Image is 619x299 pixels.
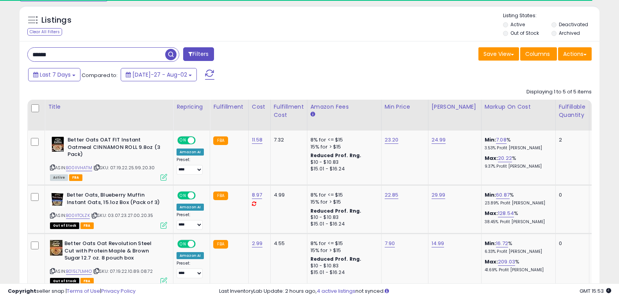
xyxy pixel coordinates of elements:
[310,143,375,150] div: 15% for > $15
[580,287,611,295] span: 2025-08-11 15:53 GMT
[496,136,507,144] a: 7.08
[91,212,153,218] span: | SKU: 03.07.23.27.00.20.35
[485,164,549,169] p: 9.37% Profit [PERSON_NAME]
[8,287,36,295] strong: Copyright
[69,174,82,181] span: FBA
[177,261,204,278] div: Preset:
[432,103,478,111] div: [PERSON_NAME]
[48,103,170,111] div: Title
[68,136,162,160] b: Better Oats OAT FIT Instant Oatmeal CINNAMON ROLL 9.8oz (3 Pack)
[194,192,207,199] span: OFF
[498,154,512,162] a: 20.22
[559,21,588,28] label: Deactivated
[310,136,375,143] div: 8% for <= $15
[177,103,207,111] div: Repricing
[93,165,155,171] span: | SKU: 07.19.22.25.99.20.30
[41,15,71,26] h5: Listings
[67,192,162,208] b: Better Oats, Blueberry Muffin Instant Oats, 15.1oz Box (Pack of 3)
[310,111,315,118] small: Amazon Fees.
[385,103,425,111] div: Min Price
[559,136,583,143] div: 2
[66,268,92,275] a: B015L7LM4O
[559,30,580,36] label: Archived
[432,240,444,247] a: 14.99
[50,136,167,180] div: ASIN:
[101,287,136,295] a: Privacy Policy
[503,12,599,20] p: Listing States:
[485,155,549,169] div: %
[310,152,362,159] b: Reduced Prof. Rng.
[66,212,90,219] a: B00IITOLZK
[485,209,498,217] b: Max:
[177,157,204,175] div: Preset:
[485,201,549,206] p: 23.89% Profit [PERSON_NAME]
[310,199,375,206] div: 15% for > $15
[274,240,301,247] div: 4.55
[213,103,245,111] div: Fulfillment
[485,258,549,273] div: %
[219,288,611,295] div: Last InventoryLab Update: 2 hours ago, not synced.
[40,71,71,79] span: Last 7 Days
[432,136,446,144] a: 24.99
[310,192,375,199] div: 8% for <= $15
[132,71,187,79] span: [DATE]-27 - Aug-02
[496,191,510,199] a: 60.87
[510,30,539,36] label: Out of Stock
[50,174,68,181] span: All listings currently available for purchase on Amazon
[510,21,525,28] label: Active
[485,192,549,206] div: %
[177,204,204,211] div: Amazon AI
[310,208,362,214] b: Reduced Prof. Rng.
[485,249,549,254] p: 6.33% Profit [PERSON_NAME]
[213,240,228,249] small: FBA
[310,247,375,254] div: 15% for > $15
[310,221,375,227] div: $15.01 - $16.24
[64,240,159,264] b: Better Oats Oat Revolution Steel Cut with Protein Maple & Brown Sugar 12.7 oz. 8 pouch box
[178,137,188,144] span: ON
[274,192,301,199] div: 4.99
[485,219,549,225] p: 38.45% Profit [PERSON_NAME]
[310,214,375,221] div: $10 - $10.83
[485,154,498,162] b: Max:
[485,267,549,273] p: 41.69% Profit [PERSON_NAME]
[498,209,514,217] a: 128.54
[485,240,549,254] div: %
[498,258,515,266] a: 209.03
[525,50,550,58] span: Columns
[310,159,375,166] div: $10 - $10.83
[310,240,375,247] div: 8% for <= $15
[485,240,496,247] b: Min:
[50,240,62,256] img: 51xcBoipk4L._SL40_.jpg
[28,68,80,81] button: Last 7 Days
[274,136,301,143] div: 7.32
[274,103,304,119] div: Fulfillment Cost
[121,68,197,81] button: [DATE]-27 - Aug-02
[385,240,395,247] a: 7.90
[310,263,375,269] div: $10 - $10.83
[50,136,66,152] img: 51wlT+v3lqL._SL40_.jpg
[50,192,167,228] div: ASIN:
[27,28,62,36] div: Clear All Filters
[559,240,583,247] div: 0
[485,136,496,143] b: Min:
[310,103,378,111] div: Amazon Fees
[82,72,118,79] span: Compared to:
[177,212,204,230] div: Preset:
[481,100,555,131] th: The percentage added to the cost of goods (COGS) that forms the calculator for Min & Max prices.
[213,192,228,200] small: FBA
[80,222,94,229] span: FBA
[178,192,188,199] span: ON
[252,103,267,111] div: Cost
[385,136,399,144] a: 23.20
[310,166,375,172] div: $15.01 - $16.24
[496,240,508,247] a: 16.72
[67,287,100,295] a: Terms of Use
[485,258,498,265] b: Max:
[558,47,592,61] button: Actions
[485,145,549,151] p: 3.53% Profit [PERSON_NAME]
[317,287,355,295] a: 4 active listings
[177,252,204,259] div: Amazon AI
[213,136,228,145] small: FBA
[526,88,592,96] div: Displaying 1 to 5 of 5 items
[432,191,446,199] a: 29.99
